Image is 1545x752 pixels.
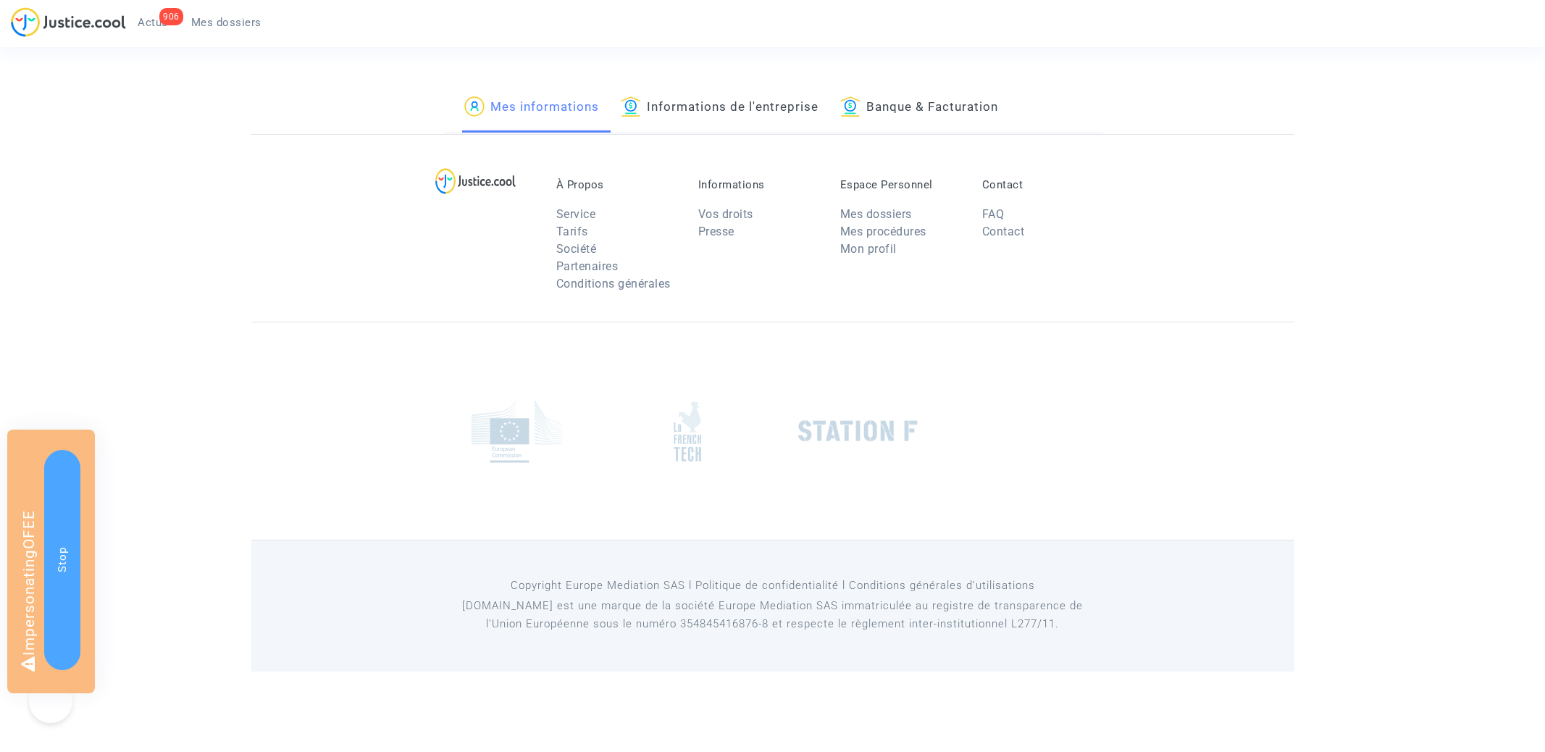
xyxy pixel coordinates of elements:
img: icon-passager.svg [464,96,485,117]
a: Conditions générales [556,277,671,291]
p: [DOMAIN_NAME] est une marque de la société Europe Mediation SAS immatriculée au registre de tr... [443,597,1102,633]
img: icon-banque.svg [840,96,861,117]
a: Partenaires [556,259,619,273]
span: Stop [56,547,69,572]
a: Service [556,207,596,221]
a: Mon profil [840,242,897,256]
p: Contact [982,178,1102,191]
div: Impersonating [7,430,95,693]
p: Espace Personnel [840,178,960,191]
img: jc-logo.svg [11,7,126,37]
img: french_tech.png [674,401,701,462]
p: Informations [698,178,818,191]
p: Copyright Europe Mediation SAS l Politique de confidentialité l Conditions générales d’utilisa... [443,577,1102,595]
a: Société [556,242,597,256]
img: icon-banque.svg [621,96,641,117]
a: Informations de l'entreprise [621,83,818,133]
span: Mes dossiers [191,16,261,29]
p: À Propos [556,178,677,191]
a: FAQ [982,207,1005,221]
span: Actus [138,16,168,29]
a: Contact [982,225,1025,238]
img: logo-lg.svg [435,168,516,194]
a: Mes dossiers [840,207,912,221]
a: Mes dossiers [180,12,273,33]
div: 906 [159,8,183,25]
a: Mes informations [464,83,599,133]
a: Presse [698,225,734,238]
img: europe_commision.png [472,400,562,463]
a: Tarifs [556,225,588,238]
iframe: Help Scout Beacon - Open [29,680,72,723]
a: Banque & Facturation [840,83,998,133]
a: Vos droits [698,207,753,221]
img: stationf.png [798,420,918,442]
a: Mes procédures [840,225,926,238]
button: Stop [44,450,80,670]
a: 906Actus [126,12,180,33]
